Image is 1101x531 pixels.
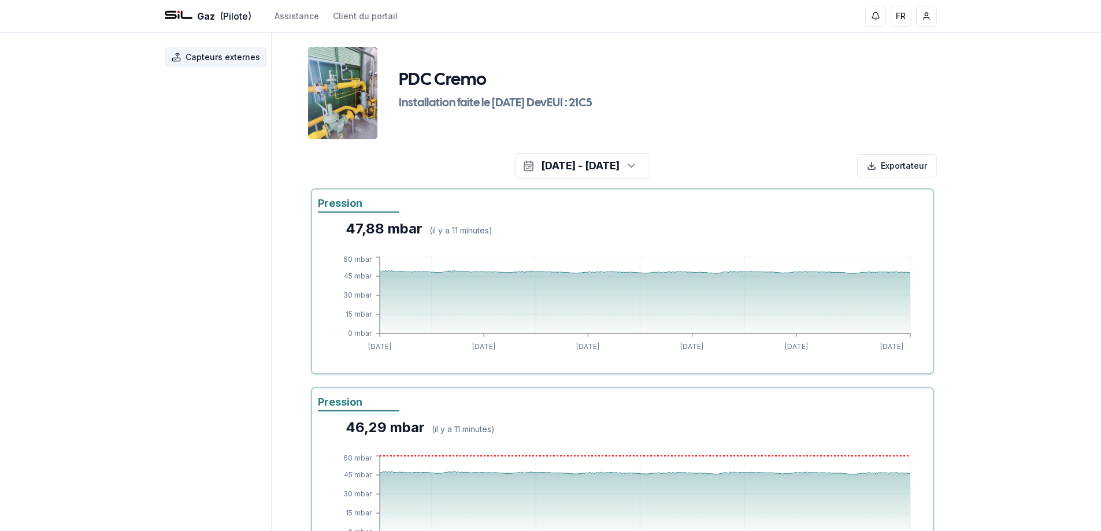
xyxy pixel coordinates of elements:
[399,98,592,109] font: Installation faite le [DATE] DevEUI : 21C5
[541,159,620,172] font: [DATE] - [DATE]
[197,10,215,22] font: Gaz
[333,11,398,21] font: Client du portail
[275,10,319,22] a: Assistance
[388,220,422,237] font: mbar
[784,342,807,351] tspan: [DATE]
[343,291,372,299] tspan: 30 mbar
[348,329,372,337] tspan: 0 mbar
[343,489,372,498] tspan: 30 mbar
[344,272,372,280] tspan: 45 mbar
[343,255,372,263] tspan: 60 mbar
[881,161,927,170] font: Exportateur
[489,225,492,235] font: )
[880,342,903,351] tspan: [DATE]
[275,11,319,21] font: Assistance
[186,52,260,62] font: Capteurs externes
[343,454,372,462] tspan: 60 mbar
[390,419,425,436] font: mbar
[344,470,372,479] tspan: 45 mbar
[891,6,911,27] button: FR
[515,153,650,179] button: [DATE] - [DATE]
[333,10,398,22] a: Client du portail
[857,153,937,179] button: Exportateur
[432,225,489,235] font: il y a 11 minutes
[220,10,251,22] font: (Pilote)
[896,11,906,21] font: FR
[308,47,377,139] img: unité Image
[165,47,272,68] a: Capteurs externes
[432,424,435,434] font: (
[165,9,251,23] a: Gaz(Pilote)
[165,2,192,30] img: SIL - Logo Gaz
[346,419,387,436] font: 46,29
[346,220,384,237] font: 47,88
[318,197,362,209] font: Pression
[429,225,432,235] font: (
[318,396,362,408] font: Pression
[491,424,495,434] font: )
[435,424,491,434] font: il y a 11 minutes
[346,508,372,517] tspan: 15 mbar
[346,310,372,318] tspan: 15 mbar
[680,342,703,351] tspan: [DATE]
[576,342,599,351] tspan: [DATE]
[399,72,487,88] font: PDC Cremo
[368,342,391,351] tspan: [DATE]
[472,342,495,351] tspan: [DATE]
